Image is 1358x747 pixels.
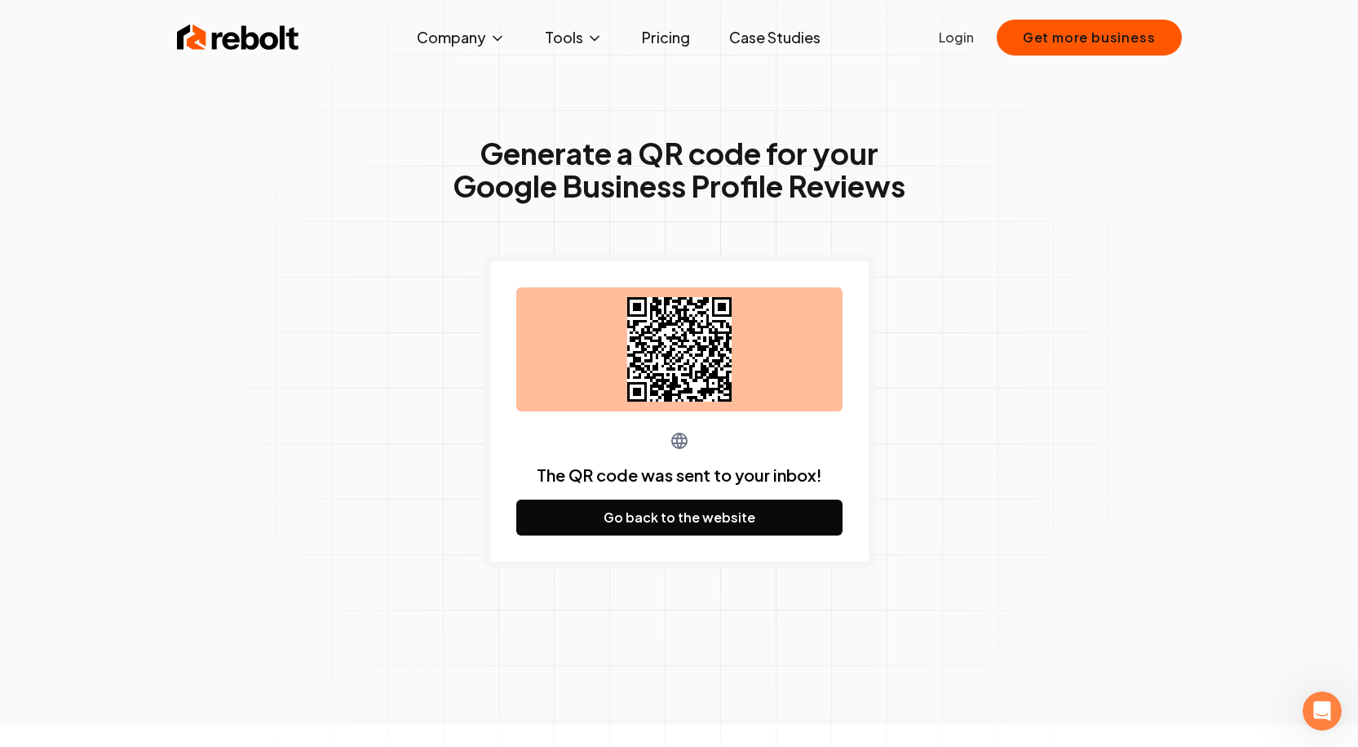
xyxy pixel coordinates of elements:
[404,21,519,54] button: Company
[939,28,974,47] a: Login
[670,431,689,451] img: Globe
[532,21,616,54] button: Tools
[453,137,905,202] h1: Generate a QR code for your Google Business Profile Reviews
[516,500,843,536] button: Go back to the website
[997,20,1182,56] button: Get more business
[716,21,834,54] a: Case Studies
[629,21,703,54] a: Pricing
[1303,691,1342,731] iframe: Intercom live chat
[537,464,822,487] p: The QR code was sent to your inbox!
[177,21,299,54] img: Rebolt Logo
